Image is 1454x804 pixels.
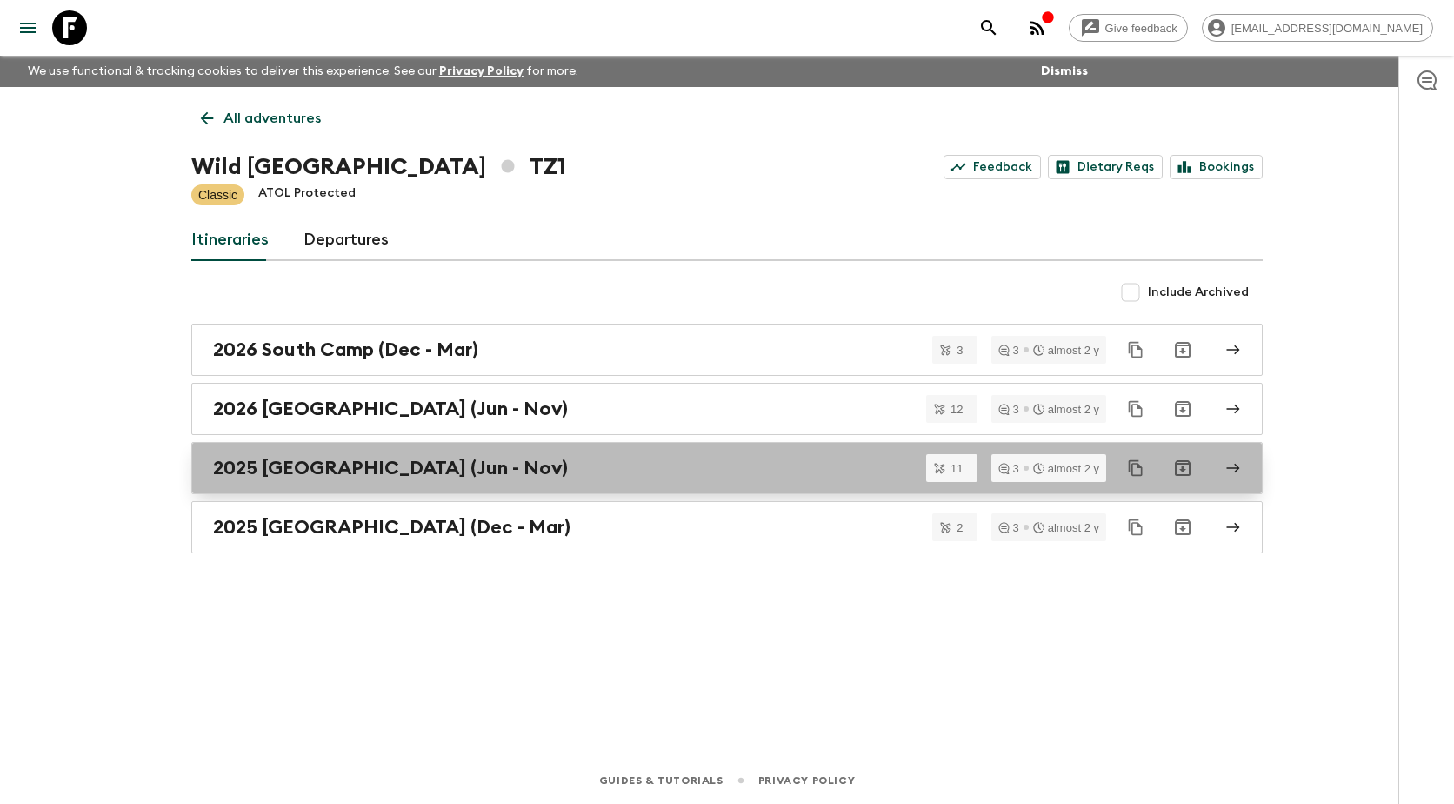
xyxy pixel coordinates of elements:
span: 11 [940,463,973,474]
div: almost 2 y [1033,463,1099,474]
a: Give feedback [1069,14,1188,42]
button: Duplicate [1120,334,1151,365]
p: ATOL Protected [258,184,356,205]
div: [EMAIL_ADDRESS][DOMAIN_NAME] [1202,14,1433,42]
span: 2 [946,522,973,533]
a: 2026 South Camp (Dec - Mar) [191,324,1263,376]
button: search adventures [971,10,1006,45]
a: Feedback [944,155,1041,179]
a: 2025 [GEOGRAPHIC_DATA] (Dec - Mar) [191,501,1263,553]
a: Guides & Tutorials [599,771,724,790]
a: Departures [303,219,389,261]
div: 3 [998,404,1019,415]
button: Duplicate [1120,452,1151,484]
h1: Wild [GEOGRAPHIC_DATA] TZ1 [191,150,566,184]
button: Archive [1165,392,1200,426]
a: Bookings [1170,155,1263,179]
div: almost 2 y [1033,404,1099,415]
button: Archive [1165,451,1200,486]
div: 3 [998,463,1019,474]
a: Privacy Policy [439,65,524,77]
button: Archive [1165,332,1200,367]
a: Itineraries [191,219,269,261]
p: Classic [198,186,237,204]
div: almost 2 y [1033,522,1099,533]
p: We use functional & tracking cookies to deliver this experience. See our for more. [21,56,585,87]
a: 2026 [GEOGRAPHIC_DATA] (Jun - Nov) [191,383,1263,435]
button: Archive [1165,510,1200,545]
h2: 2026 South Camp (Dec - Mar) [213,338,478,361]
button: Dismiss [1037,59,1092,84]
p: All adventures [223,108,321,129]
a: Privacy Policy [758,771,855,790]
span: 3 [946,345,973,356]
button: menu [10,10,45,45]
a: All adventures [191,101,330,136]
span: 12 [940,404,973,415]
span: Give feedback [1096,22,1187,35]
div: 3 [998,345,1019,356]
span: [EMAIL_ADDRESS][DOMAIN_NAME] [1222,22,1432,35]
h2: 2025 [GEOGRAPHIC_DATA] (Jun - Nov) [213,457,568,479]
div: 3 [998,522,1019,533]
h2: 2026 [GEOGRAPHIC_DATA] (Jun - Nov) [213,398,568,420]
a: Dietary Reqs [1048,155,1163,179]
span: Include Archived [1148,284,1249,301]
button: Duplicate [1120,512,1151,543]
h2: 2025 [GEOGRAPHIC_DATA] (Dec - Mar) [213,516,570,539]
button: Duplicate [1120,393,1151,425]
div: almost 2 y [1033,345,1099,356]
a: 2025 [GEOGRAPHIC_DATA] (Jun - Nov) [191,442,1263,494]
